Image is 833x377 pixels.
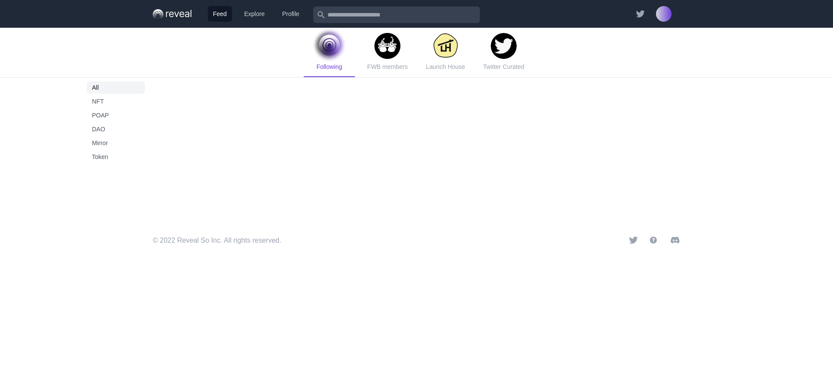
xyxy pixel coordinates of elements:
button: NFT [87,95,145,107]
span: Launch House [426,63,465,70]
nav: Sidebar [83,81,148,163]
a: Following [304,28,355,77]
button: Mirror [87,137,145,149]
span: All [92,83,140,92]
span: NFT [92,97,140,106]
span: Twitter Curated [483,63,525,70]
a: Profile [277,6,305,22]
span: Following [316,63,342,70]
a: Explore [239,6,270,22]
span: Token [92,153,140,161]
button: All [87,81,145,94]
img: Group-40.0168dfcd.png [153,8,194,20]
a: Twitter Curated [478,28,529,77]
a: Launch House [420,28,471,77]
p: © 2022 Reveal So Inc. All rights reserved. [153,235,281,246]
button: POAP [87,109,145,121]
span: Mirror [92,139,140,147]
span: POAP [92,111,140,120]
a: FWB members [362,28,413,77]
a: Feed [208,6,232,22]
button: DAO [87,123,145,135]
span: FWB members [367,63,407,70]
button: Token [87,151,145,163]
span: DAO [92,125,140,133]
